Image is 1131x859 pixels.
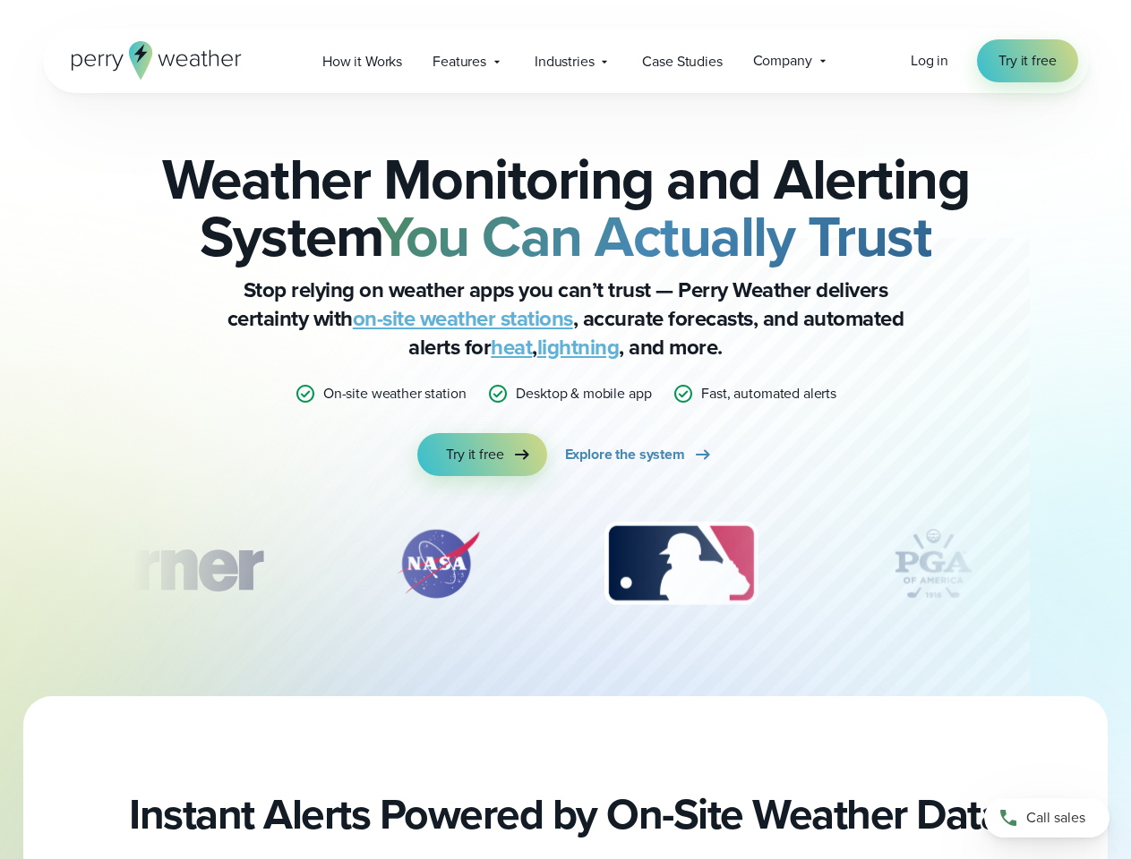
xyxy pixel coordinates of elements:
[537,331,620,363] a: lightning
[535,51,594,72] span: Industries
[446,444,503,465] span: Try it free
[753,50,812,72] span: Company
[491,331,532,363] a: heat
[377,194,931,278] strong: You Can Actually Trust
[627,43,737,80] a: Case Studies
[322,51,402,72] span: How it Works
[911,50,948,72] a: Log in
[701,383,836,404] p: Fast, automated alerts
[129,789,1002,839] h2: Instant Alerts Powered by On-Site Weather Data
[861,519,1005,608] div: 4 of 12
[34,519,288,608] img: Turner-Construction_1.svg
[133,519,999,617] div: slideshow
[587,519,775,608] img: MLB.svg
[565,433,714,476] a: Explore the system
[34,519,288,608] div: 1 of 12
[433,51,486,72] span: Features
[861,519,1005,608] img: PGA.svg
[353,302,573,335] a: on-site weather stations
[133,150,999,265] h2: Weather Monitoring and Alerting System
[911,50,948,71] span: Log in
[375,519,501,608] div: 2 of 12
[208,276,924,361] p: Stop relying on weather apps you can’t trust — Perry Weather delivers certainty with , accurate f...
[323,383,467,404] p: On-site weather station
[984,798,1110,838] a: Call sales
[375,519,501,608] img: NASA.svg
[565,444,685,465] span: Explore the system
[587,519,775,608] div: 3 of 12
[307,43,417,80] a: How it Works
[998,50,1056,72] span: Try it free
[642,51,722,72] span: Case Studies
[417,433,546,476] a: Try it free
[1026,807,1085,829] span: Call sales
[516,383,651,404] p: Desktop & mobile app
[977,39,1077,82] a: Try it free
